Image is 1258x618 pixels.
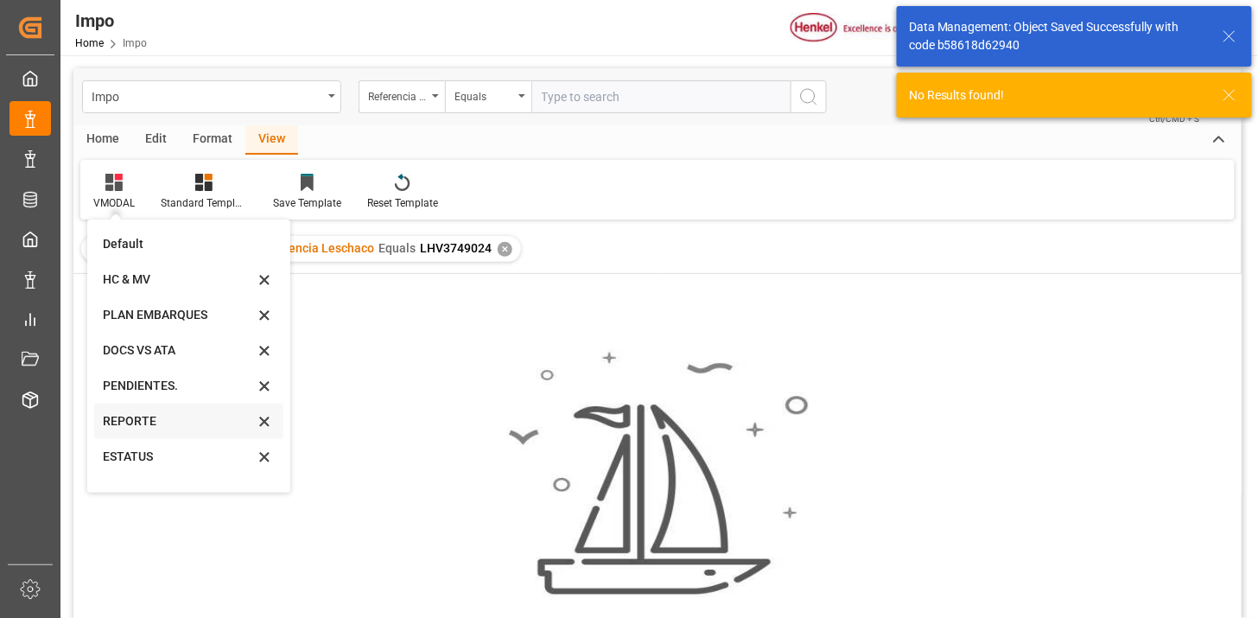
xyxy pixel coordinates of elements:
[75,37,104,49] a: Home
[103,448,254,466] div: ESTATUS
[454,85,513,105] div: Equals
[791,13,936,43] img: Henkel%20logo.jpg_1689854090.jpg
[506,350,809,597] img: smooth_sailing.jpeg
[103,341,254,360] div: DOCS VS ATA
[909,86,1206,105] div: No Results found!
[359,80,445,113] button: open menu
[73,125,132,155] div: Home
[103,483,254,501] div: ENTREGAS
[367,195,438,211] div: Reset Template
[531,80,791,113] input: Type to search
[103,271,254,289] div: HC & MV
[180,125,245,155] div: Format
[258,241,374,255] span: Referencia Leschaco
[82,80,341,113] button: open menu
[132,125,180,155] div: Edit
[368,85,427,105] div: Referencia Leschaco
[75,8,147,34] div: Impo
[103,306,254,324] div: PLAN EMBARQUES
[420,241,492,255] span: LHV3749024
[103,377,254,395] div: PENDIENTES.
[498,242,512,257] div: ✕
[103,412,254,430] div: REPORTE
[273,195,341,211] div: Save Template
[378,241,416,255] span: Equals
[245,125,298,155] div: View
[445,80,531,113] button: open menu
[791,80,827,113] button: search button
[909,18,1206,54] div: Data Management: Object Saved Successfully with code b58618d62940
[103,235,254,253] div: Default
[92,85,322,106] div: Impo
[161,195,247,211] div: Standard Templates
[93,195,135,211] div: VMODAL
